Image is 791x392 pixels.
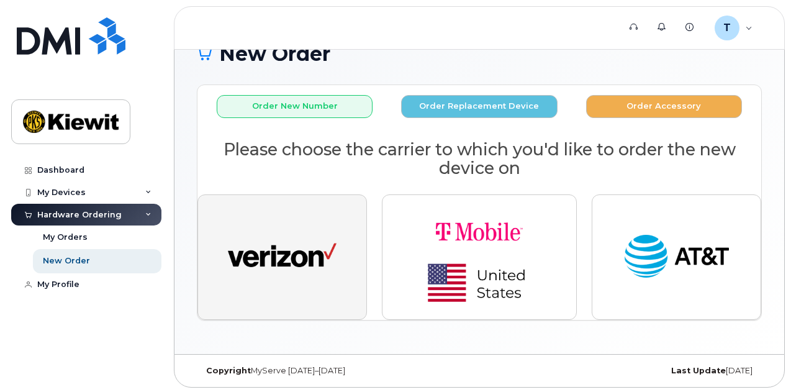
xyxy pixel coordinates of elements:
[671,366,726,375] strong: Last Update
[228,229,337,285] img: verizon-ab2890fd1dd4a6c9cf5f392cd2db4626a3dae38ee8226e09bcb5c993c4c79f81.png
[401,95,557,118] button: Order Replacement Device
[197,43,762,65] h1: New Order
[723,21,731,35] span: T
[206,366,251,375] strong: Copyright
[706,16,761,40] div: TimothyL.Curran
[574,366,762,376] div: [DATE]
[197,366,385,376] div: MyServe [DATE]–[DATE]
[586,95,742,118] button: Order Accessory
[737,338,782,383] iframe: Messenger Launcher
[197,140,761,177] h2: Please choose the carrier to which you'd like to order the new device on
[217,95,373,118] button: Order New Number
[622,229,731,285] img: at_t-fb3d24644a45acc70fc72cc47ce214d34099dfd970ee3ae2334e4251f9d920fd.png
[392,205,566,309] img: t-mobile-78392d334a420d5b7f0e63d4fa81f6287a21d394dc80d677554bb55bbab1186f.png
